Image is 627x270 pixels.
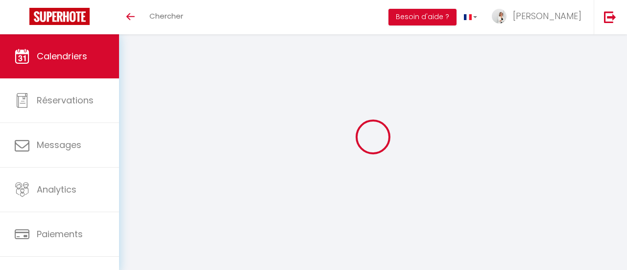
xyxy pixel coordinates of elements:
[37,183,76,196] span: Analytics
[37,94,94,106] span: Réservations
[388,9,457,25] button: Besoin d'aide ?
[149,11,183,21] span: Chercher
[37,139,81,151] span: Messages
[29,8,90,25] img: Super Booking
[37,228,83,240] span: Paiements
[513,10,581,22] span: [PERSON_NAME]
[37,50,87,62] span: Calendriers
[492,9,506,24] img: ...
[604,11,616,23] img: logout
